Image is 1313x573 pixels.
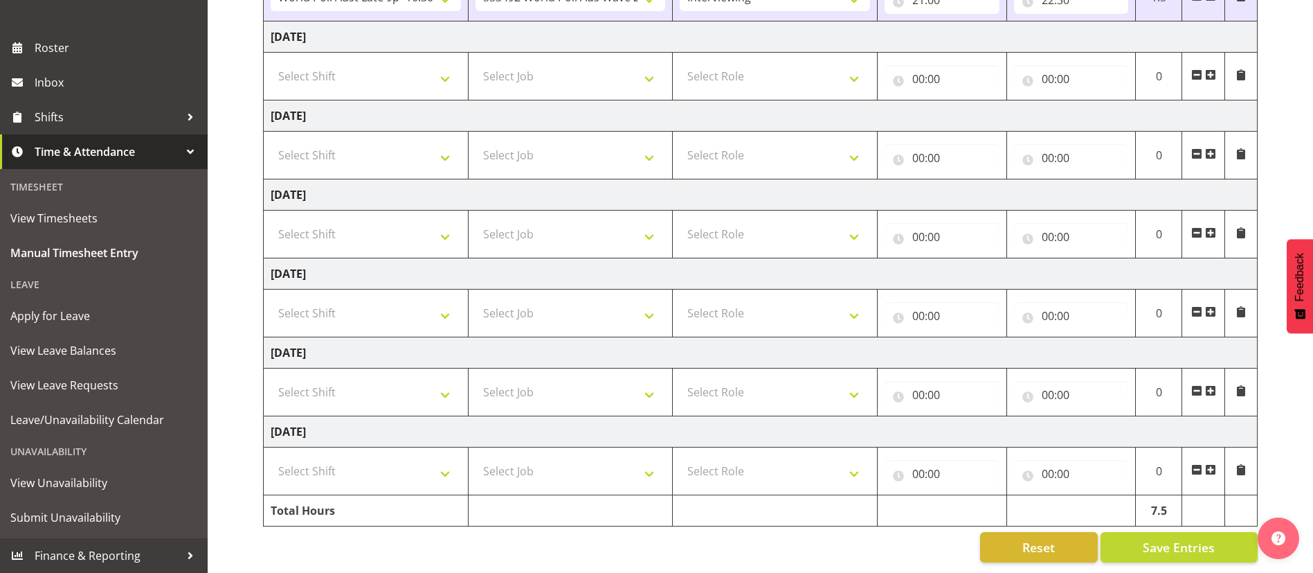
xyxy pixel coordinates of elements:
td: 7.5 [1136,495,1182,527]
input: Click to select... [885,302,999,330]
img: help-xxl-2.png [1271,531,1285,545]
td: [DATE] [264,21,1258,53]
td: 0 [1136,448,1182,495]
input: Click to select... [1014,460,1129,488]
td: [DATE] [264,100,1258,132]
input: Click to select... [1014,223,1129,251]
span: Roster [35,37,201,58]
div: Timesheet [3,173,204,201]
span: Inbox [35,72,201,93]
span: Leave/Unavailability Calendar [10,409,197,430]
span: Reset [1022,538,1055,556]
td: Total Hours [264,495,469,527]
span: View Leave Requests [10,375,197,396]
span: Manual Timesheet Entry [10,243,197,263]
a: View Leave Requests [3,368,204,403]
input: Click to select... [1014,302,1129,330]
span: Save Entries [1143,538,1215,556]
button: Feedback - Show survey [1287,239,1313,333]
span: Submit Unavailability [10,507,197,528]
td: 0 [1136,290,1182,337]
a: Submit Unavailability [3,500,204,535]
span: View Unavailability [10,473,197,493]
button: Reset [980,532,1098,563]
span: View Leave Balances [10,340,197,361]
a: View Timesheets [3,201,204,236]
span: Apply for Leave [10,306,197,326]
td: 0 [1136,53,1182,100]
input: Click to select... [1014,381,1129,409]
span: View Timesheets [10,208,197,229]
td: [DATE] [264,258,1258,290]
a: View Unavailability [3,466,204,500]
span: Feedback [1294,253,1306,301]
a: Manual Timesheet Entry [3,236,204,270]
input: Click to select... [1014,65,1129,93]
input: Click to select... [885,460,999,488]
div: Unavailability [3,437,204,466]
td: [DATE] [264,416,1258,448]
a: View Leave Balances [3,333,204,368]
div: Leave [3,270,204,299]
a: Leave/Unavailability Calendar [3,403,204,437]
span: Finance & Reporting [35,545,180,566]
a: Apply for Leave [3,299,204,333]
td: 0 [1136,211,1182,258]
span: Time & Attendance [35,141,180,162]
span: Shifts [35,107,180,127]
input: Click to select... [885,65,999,93]
input: Click to select... [885,223,999,251]
input: Click to select... [885,144,999,172]
input: Click to select... [885,381,999,409]
button: Save Entries [1101,532,1258,563]
input: Click to select... [1014,144,1129,172]
td: [DATE] [264,337,1258,369]
td: 0 [1136,132,1182,179]
td: [DATE] [264,179,1258,211]
td: 0 [1136,369,1182,416]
